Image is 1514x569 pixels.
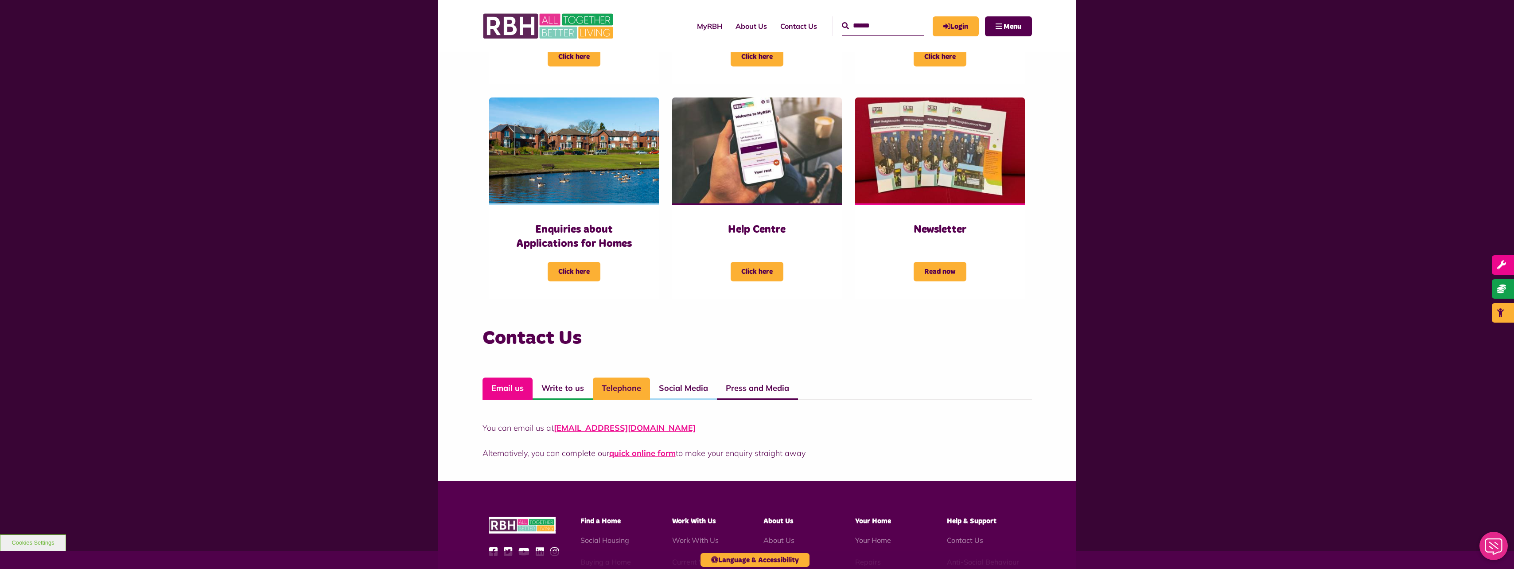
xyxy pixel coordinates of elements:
[690,223,824,237] h3: Help Centre
[672,97,842,204] img: Myrbh Man Wth Mobile Correct
[690,14,729,38] a: MyRBH
[729,14,774,38] a: About Us
[763,536,794,545] a: About Us
[533,378,593,400] a: Write to us
[774,14,824,38] a: Contact Us
[489,97,659,204] img: Dewhirst Rd 03
[548,262,600,281] span: Click here
[855,97,1025,204] img: RBH Newsletter Copies
[933,16,979,36] a: MyRBH
[483,326,1032,351] h3: Contact Us
[489,97,659,299] a: Enquiries about Applications for Homes Click here
[947,518,996,525] span: Help & Support
[1004,23,1021,30] span: Menu
[483,422,1032,434] p: You can email us at
[717,378,798,400] a: Press and Media
[483,9,615,43] img: RBH
[650,378,717,400] a: Social Media
[855,518,891,525] span: Your Home
[873,223,1007,237] h3: Newsletter
[855,97,1025,299] a: Newsletter Read now
[731,262,783,281] span: Click here
[985,16,1032,36] button: Navigation
[580,518,621,525] span: Find a Home
[483,378,533,400] a: Email us
[580,536,629,545] a: Social Housing - open in a new tab
[914,47,966,66] span: Click here
[507,223,641,250] h3: Enquiries about Applications for Homes
[914,262,966,281] span: Read now
[947,536,983,545] a: Contact Us
[1474,529,1514,569] iframe: Netcall Web Assistant for live chat
[731,47,783,66] span: Click here
[548,47,600,66] span: Click here
[855,536,891,545] a: Your Home
[842,16,924,35] input: Search
[483,447,1032,459] p: Alternatively, you can complete our to make your enquiry straight away
[672,536,719,545] a: Work With Us
[672,97,842,299] a: Help Centre Click here
[609,448,676,458] a: quick online form
[489,517,556,534] img: RBH
[554,423,696,433] a: [EMAIL_ADDRESS][DOMAIN_NAME]
[593,378,650,400] a: Telephone
[701,553,810,567] button: Language & Accessibility
[763,518,794,525] span: About Us
[672,518,716,525] span: Work With Us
